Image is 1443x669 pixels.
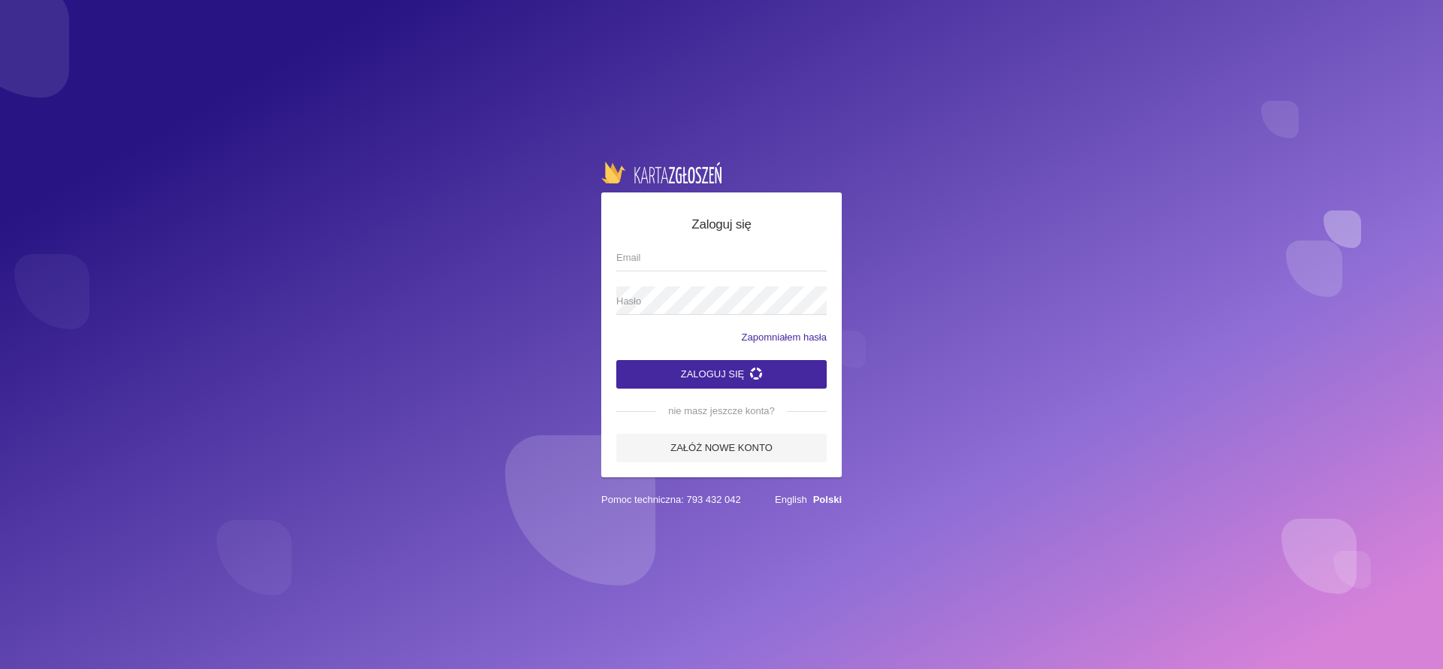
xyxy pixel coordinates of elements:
span: nie masz jeszcze konta? [656,404,787,419]
span: Pomoc techniczna: 793 432 042 [601,492,741,507]
a: English [775,494,807,505]
button: Zaloguj się [616,360,827,389]
h5: Zaloguj się [616,215,827,235]
a: Zapomniałem hasła [742,330,827,345]
img: logo-karta.png [601,162,721,183]
input: Hasło [616,286,827,315]
a: Załóż nowe konto [616,434,827,462]
span: Email [616,250,812,265]
span: Hasło [616,294,812,309]
a: Polski [813,494,842,505]
input: Email [616,243,827,271]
